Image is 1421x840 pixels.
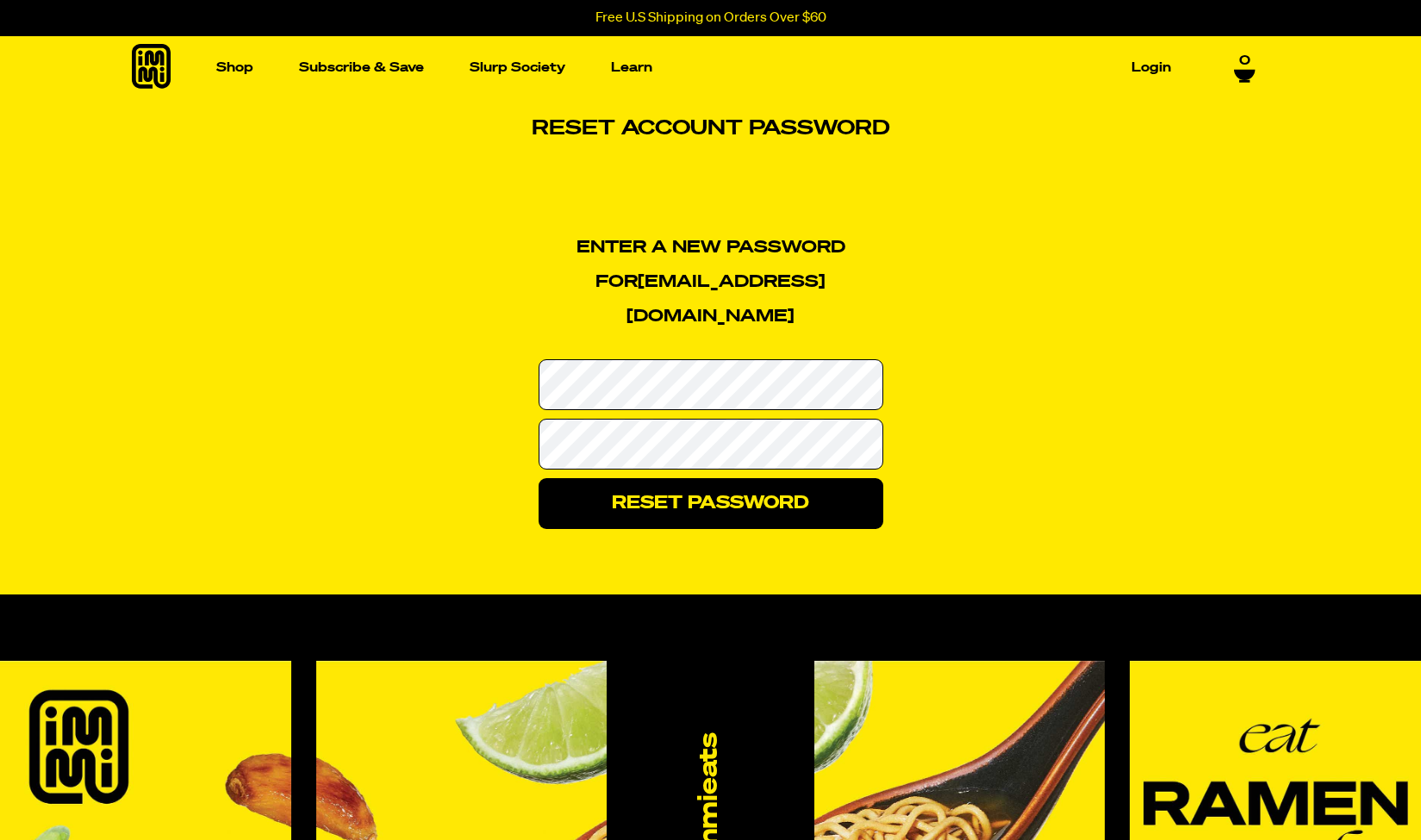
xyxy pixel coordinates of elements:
[1239,53,1250,68] span: 0
[539,478,883,529] input: Reset Password
[209,36,1178,99] nav: Main navigation
[539,230,883,333] h3: Enter a new password for [EMAIL_ADDRESS][DOMAIN_NAME]
[604,54,659,81] a: Learn
[1234,53,1256,82] a: 0
[209,54,260,81] a: Shop
[595,10,826,26] p: Free U.S Shipping on Orders Over $60
[463,54,572,81] a: Slurp Society
[1125,54,1178,81] a: Login
[292,54,431,81] a: Subscribe & Save
[408,99,1014,158] h1: Reset account password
